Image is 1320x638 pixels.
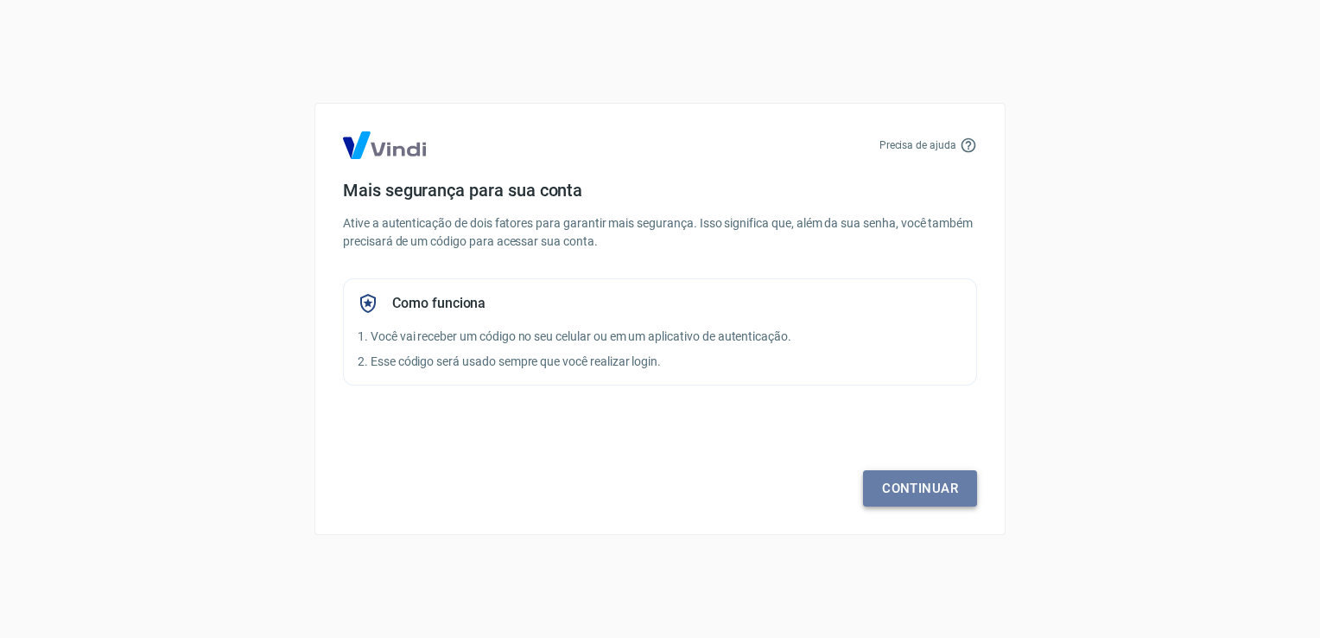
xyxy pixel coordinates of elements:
[343,214,977,251] p: Ative a autenticação de dois fatores para garantir mais segurança. Isso significa que, além da su...
[863,470,977,507] a: Continuar
[879,137,956,153] p: Precisa de ajuda
[343,180,977,201] h4: Mais segurança para sua conta
[343,131,426,159] img: Logo Vind
[358,353,962,371] p: 2. Esse código será usado sempre que você realizar login.
[392,295,485,312] h5: Como funciona
[358,328,962,346] p: 1. Você vai receber um código no seu celular ou em um aplicativo de autenticação.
